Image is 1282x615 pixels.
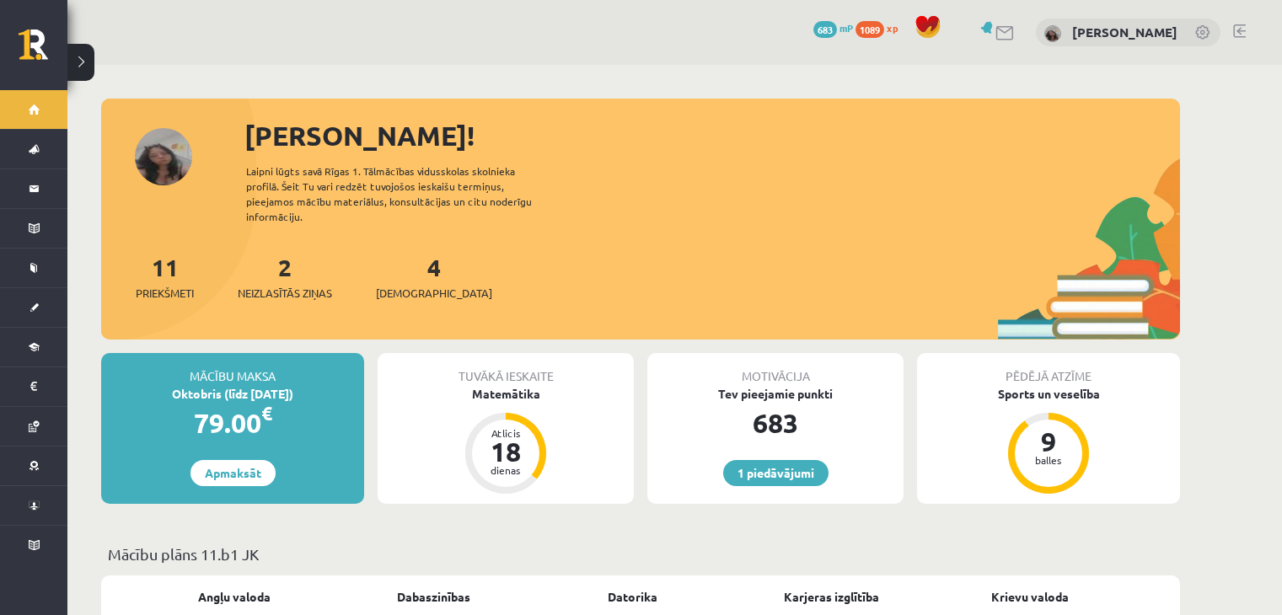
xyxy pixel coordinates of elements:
a: 683 mP [813,21,853,35]
a: Matemātika Atlicis 18 dienas [378,385,634,496]
a: Dabaszinības [397,588,470,606]
span: Priekšmeti [136,285,194,302]
span: € [261,401,272,425]
a: 1089 xp [856,21,906,35]
a: Datorika [608,588,657,606]
a: Sports un veselība 9 balles [917,385,1180,496]
span: 1089 [856,21,884,38]
span: xp [887,21,898,35]
span: mP [839,21,853,35]
div: Motivācija [647,353,904,385]
span: 683 [813,21,837,38]
a: 1 piedāvājumi [723,460,829,486]
a: 2Neizlasītās ziņas [238,252,332,302]
a: 11Priekšmeti [136,252,194,302]
div: [PERSON_NAME]! [244,115,1180,156]
div: Laipni lūgts savā Rīgas 1. Tālmācības vidusskolas skolnieka profilā. Šeit Tu vari redzēt tuvojošo... [246,163,561,224]
div: Mācību maksa [101,353,364,385]
div: dienas [480,465,531,475]
div: Tuvākā ieskaite [378,353,634,385]
div: 79.00 [101,403,364,443]
span: [DEMOGRAPHIC_DATA] [376,285,492,302]
a: Apmaksāt [190,460,276,486]
a: 4[DEMOGRAPHIC_DATA] [376,252,492,302]
div: balles [1023,455,1074,465]
img: Laura Bitina [1044,25,1061,42]
a: [PERSON_NAME] [1072,24,1177,40]
a: Karjeras izglītība [784,588,879,606]
div: Sports un veselība [917,385,1180,403]
div: Tev pieejamie punkti [647,385,904,403]
a: Angļu valoda [198,588,271,606]
div: 683 [647,403,904,443]
div: 18 [480,438,531,465]
a: Rīgas 1. Tālmācības vidusskola [19,29,67,72]
p: Mācību plāns 11.b1 JK [108,543,1173,565]
a: Krievu valoda [991,588,1069,606]
div: 9 [1023,428,1074,455]
div: Oktobris (līdz [DATE]) [101,385,364,403]
div: Atlicis [480,428,531,438]
div: Pēdējā atzīme [917,353,1180,385]
span: Neizlasītās ziņas [238,285,332,302]
div: Matemātika [378,385,634,403]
